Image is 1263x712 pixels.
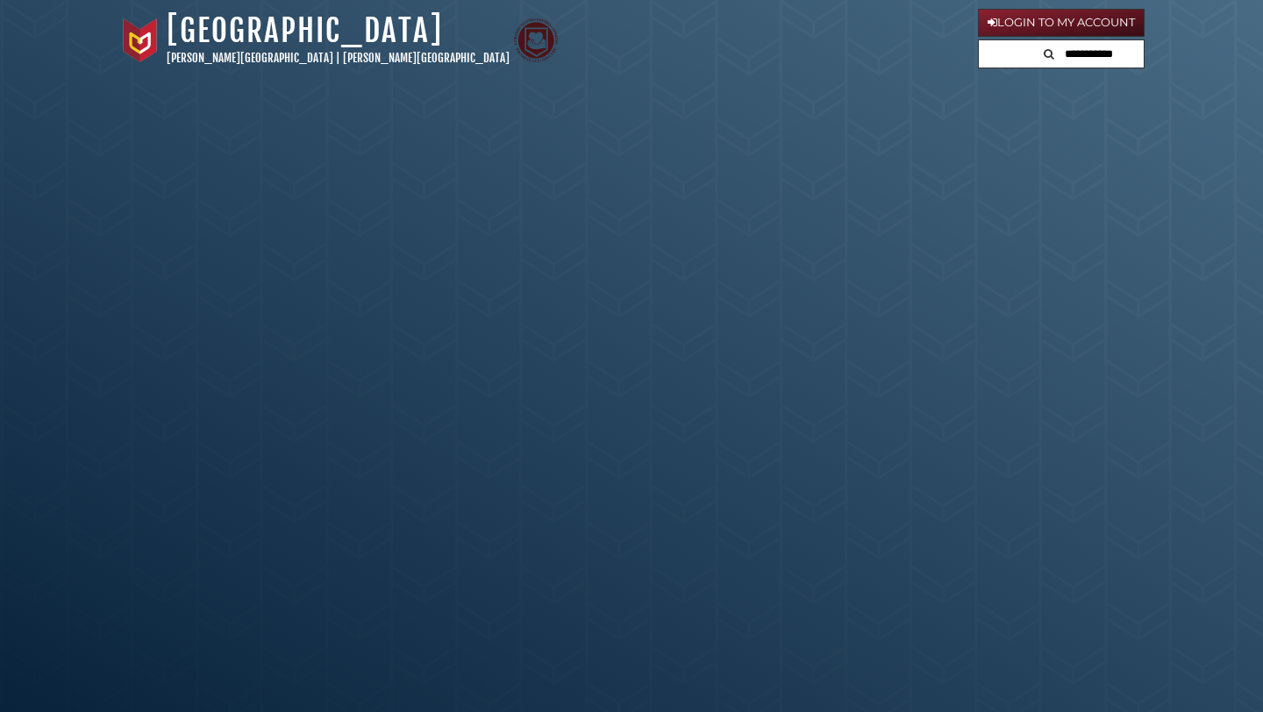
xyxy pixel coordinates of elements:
a: [PERSON_NAME][GEOGRAPHIC_DATA] [167,51,333,65]
img: Calvin Theological Seminary [514,18,558,62]
a: [PERSON_NAME][GEOGRAPHIC_DATA] [343,51,510,65]
span: | [336,51,340,65]
i: Search [1044,48,1054,60]
img: Calvin University [118,18,162,62]
button: Search [1038,40,1060,64]
a: [GEOGRAPHIC_DATA] [167,11,443,50]
a: Login to My Account [978,9,1145,37]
